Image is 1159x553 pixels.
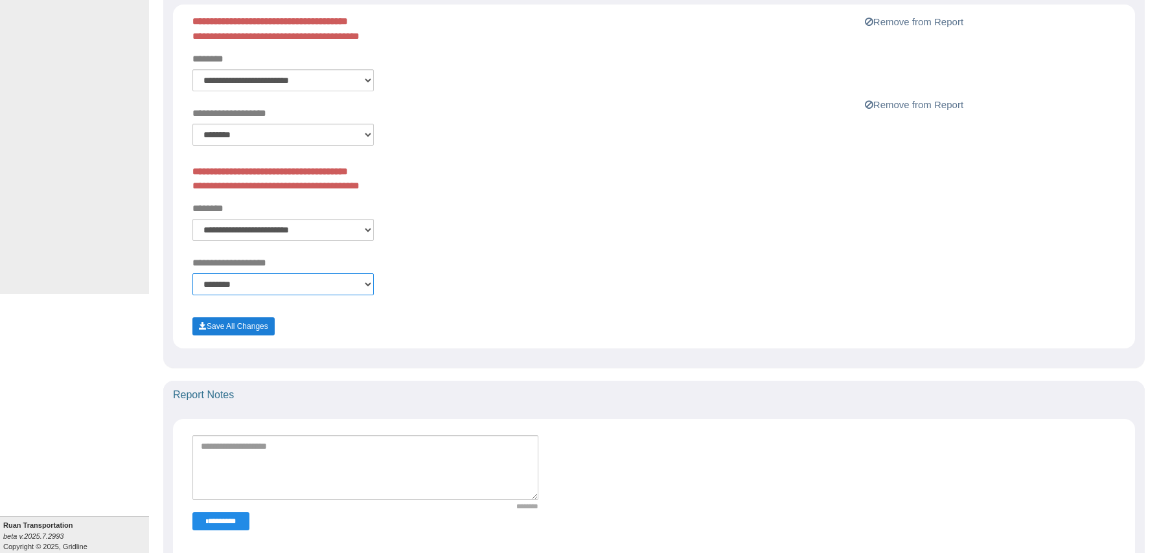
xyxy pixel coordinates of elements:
[3,532,63,540] i: beta v.2025.7.2993
[163,381,1145,409] div: Report Notes
[192,512,249,530] button: Change Filter Options
[192,317,275,335] button: Save
[861,14,967,30] button: Remove from Report
[861,97,967,113] button: Remove from Report
[3,520,149,552] div: Copyright © 2025, Gridline
[3,521,73,529] b: Ruan Transportation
